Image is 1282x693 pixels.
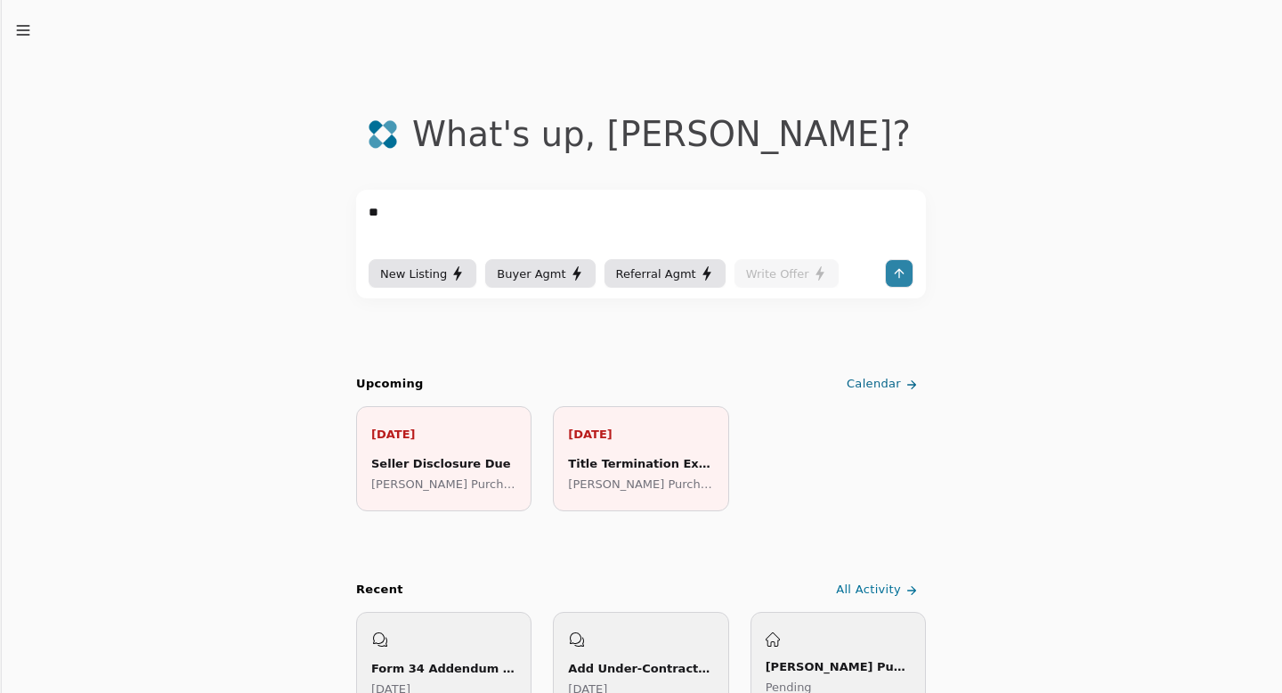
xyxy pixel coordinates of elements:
div: Add Under-Contract Transaction in Desk [568,659,713,678]
span: Referral Agmt [616,265,696,283]
h2: Upcoming [356,375,424,394]
button: New Listing [369,259,476,288]
div: [PERSON_NAME] Purchase (7th Place) [766,657,911,676]
div: Seller Disclosure Due [371,454,516,473]
a: All Activity [832,575,926,605]
button: Buyer Agmt [485,259,595,288]
a: [DATE]Seller Disclosure Due[PERSON_NAME] Purchase (7th Place) [356,406,531,511]
span: Buyer Agmt [497,265,565,283]
p: [DATE] [568,425,713,444]
div: New Listing [380,265,465,283]
span: All Activity [836,581,901,599]
div: Form 34 Addendum Drafting [371,659,516,678]
img: logo [368,119,398,150]
p: [DATE] [371,425,516,444]
a: [DATE]Title Termination Expires[PERSON_NAME] Purchase (7th Place) [553,406,728,511]
p: [PERSON_NAME] Purchase (7th Place) [371,475,516,493]
div: Recent [356,581,403,599]
a: Calendar [843,370,926,399]
span: Calendar [847,375,901,394]
div: Title Termination Expires [568,454,713,473]
button: Referral Agmt [604,259,726,288]
p: [PERSON_NAME] Purchase (7th Place) [568,475,713,493]
div: What's up , [PERSON_NAME] ? [412,114,911,154]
